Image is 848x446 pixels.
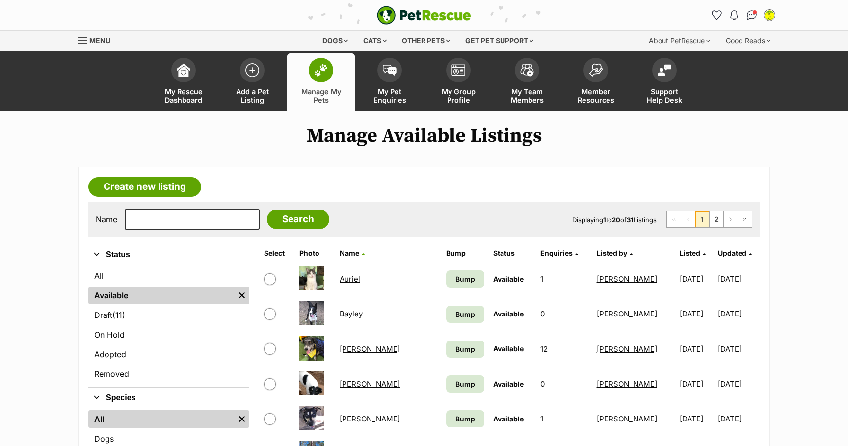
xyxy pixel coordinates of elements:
a: Bump [446,410,484,427]
span: My Team Members [505,87,549,104]
img: member-resources-icon-8e73f808a243e03378d46382f2149f9095a855e16c252ad45f914b54edf8863c.svg [589,63,603,77]
a: Last page [738,211,752,227]
a: Member Resources [561,53,630,111]
div: Get pet support [458,31,540,51]
span: Listed [680,249,700,257]
a: Next page [724,211,738,227]
a: PetRescue [377,6,471,25]
img: team-members-icon-5396bd8760b3fe7c0b43da4ab00e1e3bb1a5d9ba89233759b79545d2d3fc5d0d.svg [520,64,534,77]
span: Page 1 [695,211,709,227]
td: 0 [536,297,591,331]
a: [PERSON_NAME] [340,344,400,354]
td: [DATE] [718,402,759,436]
a: On Hold [88,326,249,343]
a: My Pet Enquiries [355,53,424,111]
th: Status [489,245,535,261]
div: About PetRescue [642,31,717,51]
span: Bump [455,379,475,389]
td: [DATE] [676,262,716,296]
td: [DATE] [676,402,716,436]
span: Manage My Pets [299,87,343,104]
a: [PERSON_NAME] [340,379,400,389]
img: help-desk-icon-fdf02630f3aa405de69fd3d07c3f3aa587a6932b1a1747fa1d2bba05be0121f9.svg [658,64,671,76]
a: Page 2 [710,211,723,227]
a: Bump [446,375,484,393]
span: Available [493,344,524,353]
a: Enquiries [540,249,578,257]
a: Create new listing [88,177,201,197]
th: Select [260,245,294,261]
button: Species [88,392,249,404]
img: logo-e224e6f780fb5917bec1dbf3a21bbac754714ae5b6737aabdf751b685950b380.svg [377,6,471,25]
img: notifications-46538b983faf8c2785f20acdc204bb7945ddae34d4c08c2a6579f10ce5e182be.svg [730,10,738,20]
td: [DATE] [718,262,759,296]
a: Available [88,287,235,304]
div: Cats [356,31,394,51]
button: Status [88,248,249,261]
div: Dogs [316,31,355,51]
span: translation missing: en.admin.listings.index.attributes.enquiries [540,249,573,257]
a: [PERSON_NAME] [597,414,657,423]
img: Auriel [299,266,324,290]
span: Bump [455,414,475,424]
a: Bump [446,270,484,288]
td: 1 [536,262,591,296]
a: Add a Pet Listing [218,53,287,111]
button: Notifications [726,7,742,23]
span: Bump [455,309,475,319]
input: Search [267,210,329,229]
td: 0 [536,367,591,401]
span: My Rescue Dashboard [161,87,206,104]
a: Support Help Desk [630,53,699,111]
span: Menu [89,36,110,45]
a: My Rescue Dashboard [149,53,218,111]
span: Displaying to of Listings [572,216,657,224]
button: My account [762,7,777,23]
a: Menu [78,31,117,49]
span: Available [493,380,524,388]
a: Bump [446,306,484,323]
label: Name [96,215,117,224]
a: My Team Members [493,53,561,111]
span: (11) [112,309,125,321]
td: 1 [536,402,591,436]
span: My Group Profile [436,87,480,104]
span: Previous page [681,211,695,227]
a: Removed [88,365,249,383]
img: chat-41dd97257d64d25036548639549fe6c8038ab92f7586957e7f3b1b290dea8141.svg [747,10,757,20]
strong: 20 [612,216,620,224]
a: [PERSON_NAME] [597,274,657,284]
a: Remove filter [235,287,249,304]
a: Adopted [88,345,249,363]
a: [PERSON_NAME] [597,344,657,354]
a: [PERSON_NAME] [597,379,657,389]
nav: Pagination [666,211,752,228]
span: Available [493,415,524,423]
div: Good Reads [719,31,777,51]
a: Listed [680,249,706,257]
div: Status [88,265,249,387]
td: [DATE] [718,367,759,401]
td: [DATE] [718,297,759,331]
span: Bump [455,344,475,354]
a: Manage My Pets [287,53,355,111]
ul: Account quick links [709,7,777,23]
a: Updated [718,249,752,257]
span: Bump [455,274,475,284]
td: 12 [536,332,591,366]
span: Member Resources [574,87,618,104]
a: My Group Profile [424,53,493,111]
a: Bump [446,341,484,358]
img: manage-my-pets-icon-02211641906a0b7f246fdf0571729dbe1e7629f14944591b6c1af311fb30b64b.svg [314,64,328,77]
span: Available [493,275,524,283]
a: Favourites [709,7,724,23]
img: add-pet-listing-icon-0afa8454b4691262ce3f59096e99ab1cd57d4a30225e0717b998d2c9b9846f56.svg [245,63,259,77]
span: Add a Pet Listing [230,87,274,104]
a: Listed by [597,249,633,257]
strong: 1 [603,216,606,224]
span: First page [667,211,681,227]
strong: 31 [627,216,634,224]
img: Cathy Craw profile pic [765,10,774,20]
td: [DATE] [676,297,716,331]
a: [PERSON_NAME] [597,309,657,318]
